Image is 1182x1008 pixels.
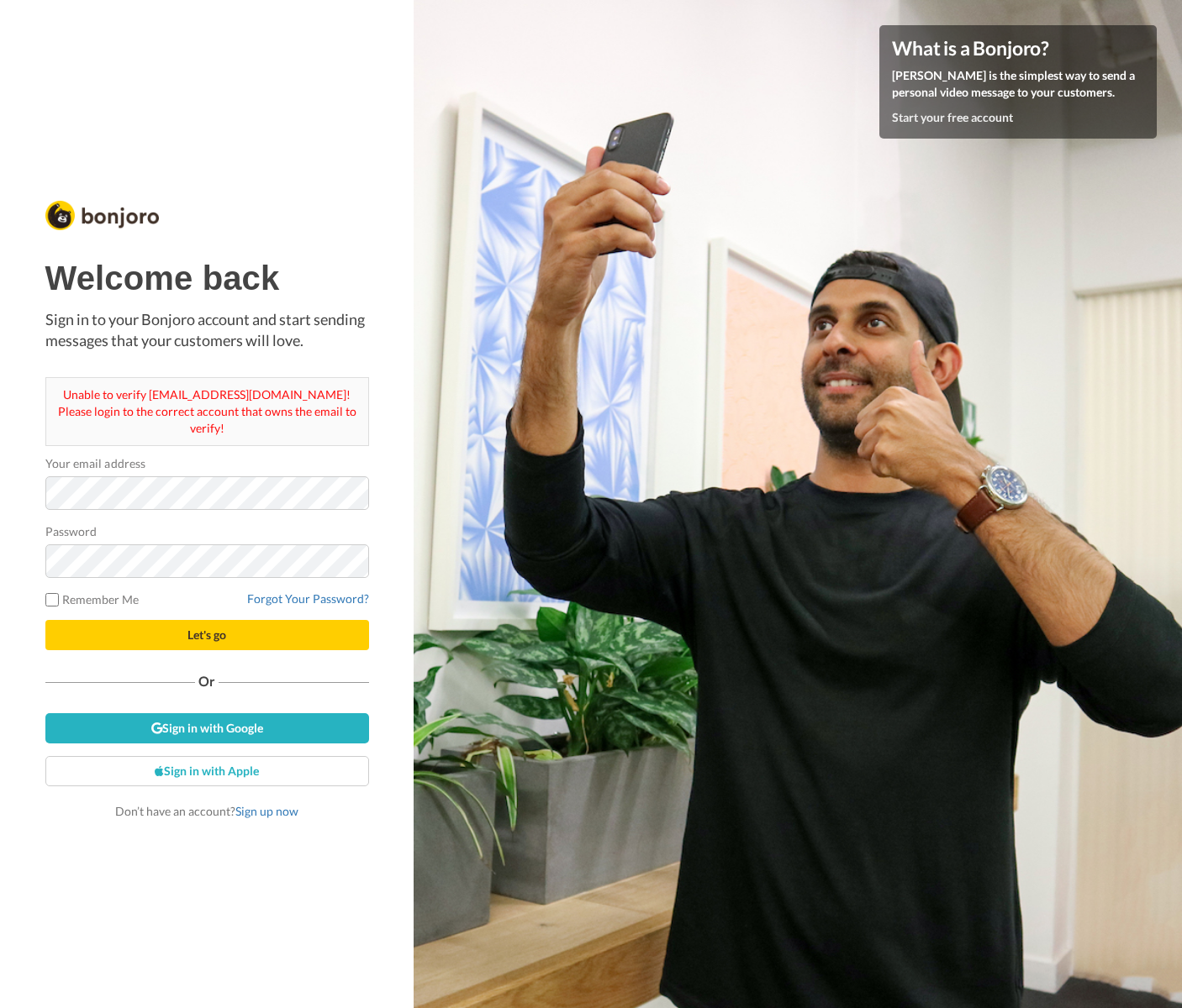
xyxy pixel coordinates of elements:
[45,454,145,472] label: Your email address
[45,309,369,352] p: Sign in to your Bonjoro account and start sending messages that your customers will love.
[45,591,140,608] label: Remember Me
[892,38,1144,59] h4: What is a Bonjoro?
[235,804,298,818] a: Sign up now
[45,593,59,606] input: Remember Me
[45,522,98,540] label: Password
[45,377,369,446] div: Unable to verify [EMAIL_ADDRESS][DOMAIN_NAME]! Please login to the correct account that owns the ...
[115,804,298,818] span: Don’t have an account?
[45,756,369,786] a: Sign in with Apple
[892,110,1013,124] a: Start your free account
[45,260,369,297] h1: Welcome back
[195,675,219,687] span: Or
[45,713,369,743] a: Sign in with Google
[892,67,1144,101] p: [PERSON_NAME] is the simplest way to send a personal video message to your customers.
[247,591,369,606] a: Forgot Your Password?
[45,620,369,650] button: Let's go
[187,627,226,642] span: Let's go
